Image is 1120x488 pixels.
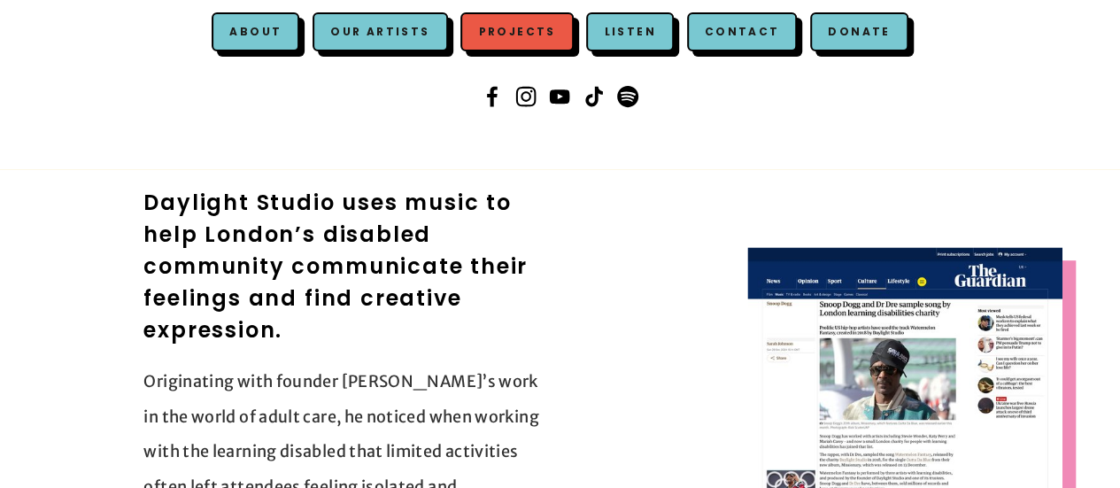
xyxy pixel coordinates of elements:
[229,24,282,39] a: About
[143,187,545,346] h2: Daylight Studio uses music to help London’s disabled community communicate their feelings and fin...
[810,12,908,51] a: Donate
[604,24,655,39] a: Listen
[313,12,447,51] a: Our Artists
[687,12,798,51] a: Contact
[460,12,573,51] a: Projects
